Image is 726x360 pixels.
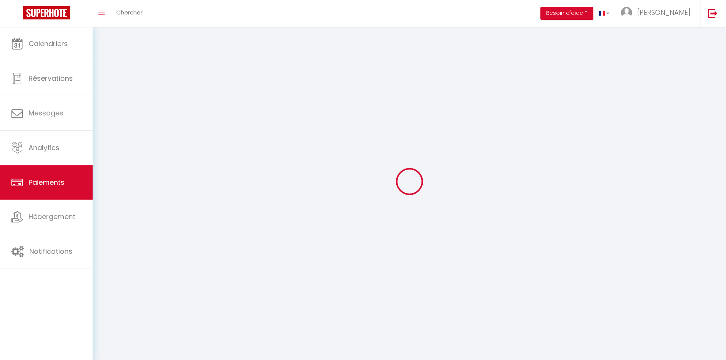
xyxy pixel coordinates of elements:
span: Analytics [29,143,59,152]
span: Chercher [116,8,143,16]
span: Notifications [29,246,72,256]
img: logout [708,8,718,18]
span: Calendriers [29,39,68,48]
button: Ouvrir le widget de chat LiveChat [6,3,29,26]
span: Réservations [29,74,73,83]
img: ... [621,7,632,18]
img: Super Booking [23,6,70,19]
span: Paiements [29,178,64,187]
button: Besoin d'aide ? [540,7,593,20]
span: Messages [29,108,63,118]
span: [PERSON_NAME] [637,8,691,17]
span: Hébergement [29,212,75,221]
